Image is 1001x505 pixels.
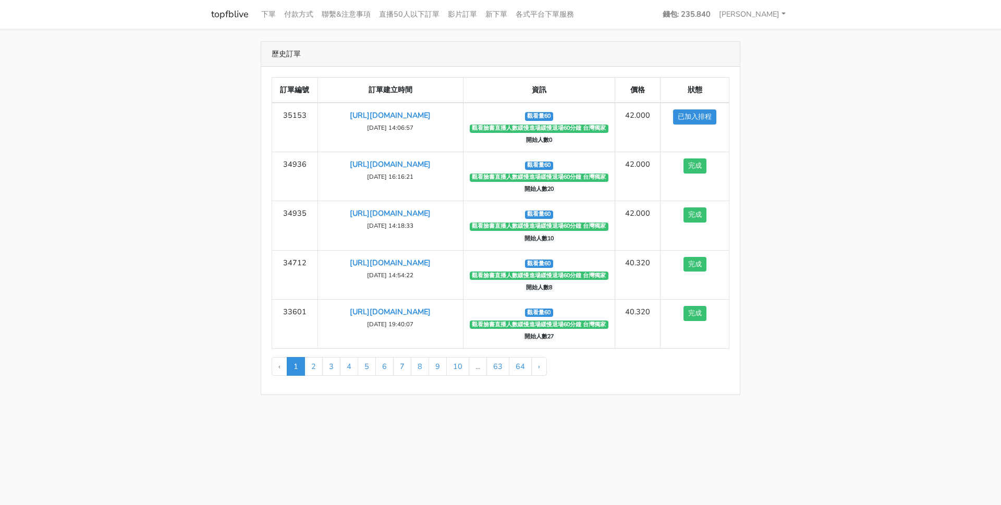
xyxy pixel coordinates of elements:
a: 新下單 [481,4,511,24]
span: 開始人數8 [524,284,555,292]
th: 價格 [615,78,661,103]
td: 34712 [272,250,318,299]
button: 完成 [683,158,706,174]
a: [URL][DOMAIN_NAME] [350,208,431,218]
a: 直播50人以下訂單 [375,4,444,24]
a: 6 [375,357,394,376]
button: 完成 [683,207,706,223]
a: 8 [411,357,429,376]
small: [DATE] 19:40:07 [367,320,413,328]
li: « Previous [272,357,287,376]
span: 觀看量60 [525,112,553,120]
span: 觀看臉書直播人數緩慢進場緩慢退場60分鐘 台灣獨家 [470,272,608,280]
td: 42.000 [615,152,661,201]
a: 7 [393,357,411,376]
a: 各式平台下單服務 [511,4,578,24]
a: 下單 [257,4,280,24]
span: 開始人數27 [522,332,556,341]
span: 觀看臉書直播人數緩慢進場緩慢退場60分鐘 台灣獨家 [470,125,608,133]
a: 5 [358,357,376,376]
span: 開始人數0 [524,137,555,145]
a: [URL][DOMAIN_NAME] [350,159,431,169]
th: 訂單建立時間 [318,78,463,103]
button: 完成 [683,306,706,321]
a: 2 [304,357,323,376]
small: [DATE] 14:06:57 [367,124,413,132]
span: 觀看臉書直播人數緩慢進場緩慢退場60分鐘 台灣獨家 [470,321,608,329]
span: 觀看臉書直播人數緩慢進場緩慢退場60分鐘 台灣獨家 [470,174,608,182]
td: 40.320 [615,250,661,299]
a: 63 [486,357,509,376]
span: 觀看臉書直播人數緩慢進場緩慢退場60分鐘 台灣獨家 [470,223,608,231]
td: 42.000 [615,103,661,152]
strong: 錢包: 235.840 [663,9,711,19]
td: 34936 [272,152,318,201]
button: 完成 [683,257,706,272]
span: 觀看量60 [525,162,553,170]
td: 40.320 [615,299,661,348]
small: [DATE] 16:16:21 [367,173,413,181]
a: 9 [429,357,447,376]
a: [URL][DOMAIN_NAME] [350,306,431,317]
div: 歷史訂單 [261,42,740,67]
a: 3 [322,357,340,376]
td: 35153 [272,103,318,152]
a: 錢包: 235.840 [658,4,715,24]
th: 狀態 [661,78,729,103]
a: 10 [446,357,469,376]
span: 觀看量60 [525,309,553,317]
a: [PERSON_NAME] [715,4,790,24]
span: 開始人數10 [522,235,556,243]
a: [URL][DOMAIN_NAME] [350,257,431,268]
span: 1 [287,357,305,376]
td: 42.000 [615,201,661,250]
a: 聯繫&注意事項 [318,4,375,24]
small: [DATE] 14:54:22 [367,271,413,279]
a: [URL][DOMAIN_NAME] [350,110,431,120]
a: 64 [509,357,532,376]
a: topfblive [211,4,249,24]
span: 觀看量60 [525,260,553,268]
a: 4 [340,357,358,376]
span: 觀看量60 [525,211,553,219]
td: 34935 [272,201,318,250]
th: 訂單編號 [272,78,318,103]
th: 資訊 [463,78,615,103]
td: 33601 [272,299,318,348]
button: 已加入排程 [673,109,716,125]
small: [DATE] 14:18:33 [367,221,413,230]
span: 開始人數20 [522,186,556,194]
a: Next » [531,357,547,376]
a: 影片訂單 [444,4,481,24]
a: 付款方式 [280,4,318,24]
